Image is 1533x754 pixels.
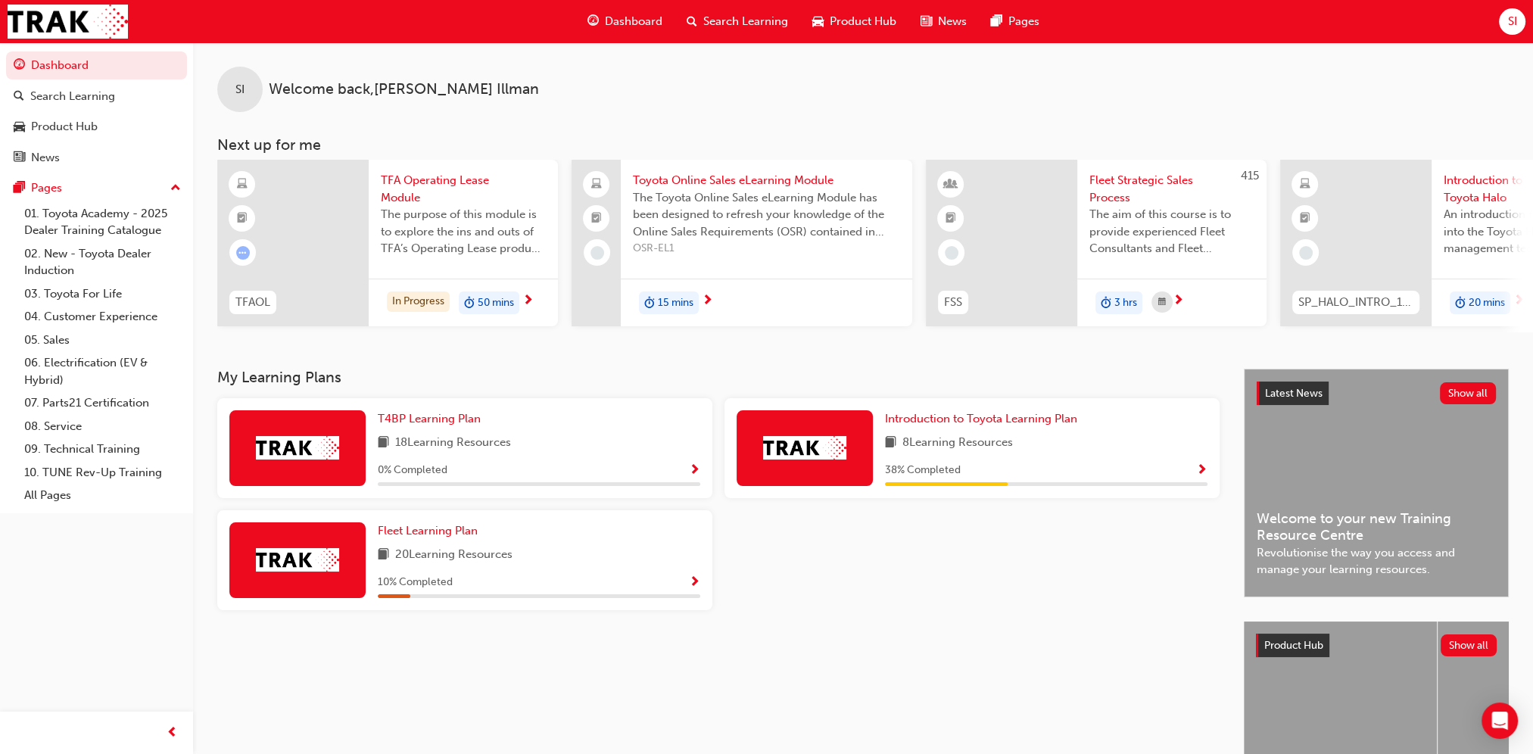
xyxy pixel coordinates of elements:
[1300,209,1310,229] span: booktick-icon
[167,724,178,743] span: prev-icon
[902,434,1013,453] span: 8 Learning Resources
[18,282,187,306] a: 03. Toyota For Life
[1158,293,1166,312] span: calendar-icon
[1196,461,1207,480] button: Show Progress
[18,415,187,438] a: 08. Service
[236,246,250,260] span: learningRecordVerb_ATTEMPT-icon
[812,12,824,31] span: car-icon
[885,434,896,453] span: book-icon
[946,209,956,229] span: booktick-icon
[256,548,339,572] img: Trak
[235,294,270,311] span: TFAOL
[18,305,187,329] a: 04. Customer Experience
[378,524,478,537] span: Fleet Learning Plan
[885,412,1077,425] span: Introduction to Toyota Learning Plan
[193,136,1533,154] h3: Next up for me
[235,81,245,98] span: SI
[590,246,604,260] span: learningRecordVerb_NONE-icon
[464,293,475,313] span: duration-icon
[1264,639,1323,652] span: Product Hub
[689,573,700,592] button: Show Progress
[1482,703,1518,739] div: Open Intercom Messenger
[1455,293,1466,313] span: duration-icon
[908,6,979,37] a: news-iconNews
[269,81,539,98] span: Welcome back , [PERSON_NAME] Illman
[1265,387,1323,400] span: Latest News
[31,179,62,197] div: Pages
[478,294,514,312] span: 50 mins
[1298,294,1413,311] span: SP_HALO_INTRO_1223_EL
[1299,246,1313,260] span: learningRecordVerb_NONE-icon
[689,464,700,478] span: Show Progress
[644,293,655,313] span: duration-icon
[378,522,484,540] a: Fleet Learning Plan
[763,436,846,460] img: Trak
[18,438,187,461] a: 09. Technical Training
[687,12,697,31] span: search-icon
[18,351,187,391] a: 06. Electrification (EV & Hybrid)
[217,369,1220,386] h3: My Learning Plans
[1507,13,1516,30] span: SI
[1257,544,1496,578] span: Revolutionise the way you access and manage your learning resources.
[800,6,908,37] a: car-iconProduct Hub
[575,6,675,37] a: guage-iconDashboard
[18,461,187,484] a: 10. TUNE Rev-Up Training
[378,434,389,453] span: book-icon
[8,5,128,39] img: Trak
[6,51,187,79] a: Dashboard
[1257,510,1496,544] span: Welcome to your new Training Resource Centre
[1241,169,1259,182] span: 415
[31,118,98,136] div: Product Hub
[378,412,481,425] span: T4BP Learning Plan
[6,83,187,111] a: Search Learning
[1196,464,1207,478] span: Show Progress
[30,88,115,105] div: Search Learning
[170,179,181,198] span: up-icon
[1008,13,1039,30] span: Pages
[18,484,187,507] a: All Pages
[237,175,248,195] span: learningResourceType_ELEARNING-icon
[14,182,25,195] span: pages-icon
[830,13,896,30] span: Product Hub
[237,209,248,229] span: booktick-icon
[387,291,450,312] div: In Progress
[378,546,389,565] span: book-icon
[689,576,700,590] span: Show Progress
[6,174,187,202] button: Pages
[522,294,534,308] span: next-icon
[6,144,187,172] a: News
[1441,634,1497,656] button: Show all
[633,189,900,241] span: The Toyota Online Sales eLearning Module has been designed to refresh your knowledge of the Onlin...
[217,160,558,326] a: TFAOLTFA Operating Lease ModuleThe purpose of this module is to explore the ins and outs of TFA’s...
[945,246,958,260] span: learningRecordVerb_NONE-icon
[702,294,713,308] span: next-icon
[395,434,511,453] span: 18 Learning Resources
[1513,294,1525,308] span: next-icon
[1256,634,1497,658] a: Product HubShow all
[14,59,25,73] span: guage-icon
[1257,382,1496,406] a: Latest NewsShow all
[605,13,662,30] span: Dashboard
[1469,294,1505,312] span: 20 mins
[6,48,187,174] button: DashboardSearch LearningProduct HubNews
[378,462,447,479] span: 0 % Completed
[938,13,967,30] span: News
[381,172,546,206] span: TFA Operating Lease Module
[18,242,187,282] a: 02. New - Toyota Dealer Induction
[18,202,187,242] a: 01. Toyota Academy - 2025 Dealer Training Catalogue
[946,175,956,195] span: learningResourceType_INSTRUCTOR_LED-icon
[14,120,25,134] span: car-icon
[1101,293,1111,313] span: duration-icon
[658,294,693,312] span: 15 mins
[6,113,187,141] a: Product Hub
[885,410,1083,428] a: Introduction to Toyota Learning Plan
[1300,175,1310,195] span: learningResourceType_ELEARNING-icon
[591,175,602,195] span: laptop-icon
[18,329,187,352] a: 05. Sales
[14,90,24,104] span: search-icon
[256,436,339,460] img: Trak
[14,151,25,165] span: news-icon
[18,391,187,415] a: 07. Parts21 Certification
[591,209,602,229] span: booktick-icon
